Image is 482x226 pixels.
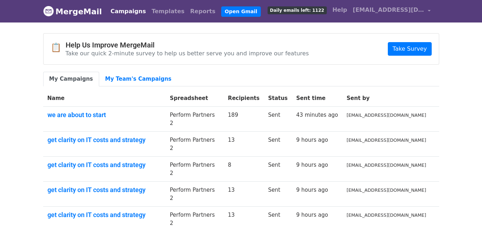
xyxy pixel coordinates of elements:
[47,186,162,194] a: get clarity on IT costs and strategy
[224,132,264,157] td: 13
[347,162,426,168] small: [EMAIL_ADDRESS][DOMAIN_NAME]
[330,3,350,17] a: Help
[166,90,224,107] th: Spreadsheet
[47,211,162,219] a: get clarity on IT costs and strategy
[264,90,292,107] th: Status
[388,42,431,56] a: Take Survey
[353,6,424,14] span: [EMAIL_ADDRESS][DOMAIN_NAME]
[221,6,261,17] a: Open Gmail
[296,137,328,143] a: 9 hours ago
[166,132,224,157] td: Perform Partners 2
[66,41,309,49] h4: Help Us Improve MergeMail
[149,4,187,19] a: Templates
[224,107,264,132] td: 189
[224,182,264,207] td: 13
[264,107,292,132] td: Sent
[296,212,328,218] a: 9 hours ago
[268,6,327,14] span: Daily emails left: 1122
[47,136,162,144] a: get clarity on IT costs and strategy
[43,72,99,86] a: My Campaigns
[43,90,166,107] th: Name
[43,6,54,16] img: MergeMail logo
[47,161,162,169] a: get clarity on IT costs and strategy
[224,157,264,182] td: 8
[296,162,328,168] a: 9 hours ago
[224,90,264,107] th: Recipients
[296,112,338,118] a: 43 minutes ago
[350,3,433,20] a: [EMAIL_ADDRESS][DOMAIN_NAME]
[347,112,426,118] small: [EMAIL_ADDRESS][DOMAIN_NAME]
[166,182,224,207] td: Perform Partners 2
[296,187,328,193] a: 9 hours ago
[264,182,292,207] td: Sent
[66,50,309,57] p: Take our quick 2-minute survey to help us better serve you and improve our features
[264,132,292,157] td: Sent
[43,4,102,19] a: MergeMail
[108,4,149,19] a: Campaigns
[347,187,426,193] small: [EMAIL_ADDRESS][DOMAIN_NAME]
[99,72,178,86] a: My Team's Campaigns
[51,42,66,53] span: 📋
[187,4,218,19] a: Reports
[347,212,426,218] small: [EMAIL_ADDRESS][DOMAIN_NAME]
[292,90,342,107] th: Sent time
[264,157,292,182] td: Sent
[47,111,162,119] a: we are about to start
[347,137,426,143] small: [EMAIL_ADDRESS][DOMAIN_NAME]
[265,3,330,17] a: Daily emails left: 1122
[343,90,431,107] th: Sent by
[166,157,224,182] td: Perform Partners 2
[166,107,224,132] td: Perform Partners 2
